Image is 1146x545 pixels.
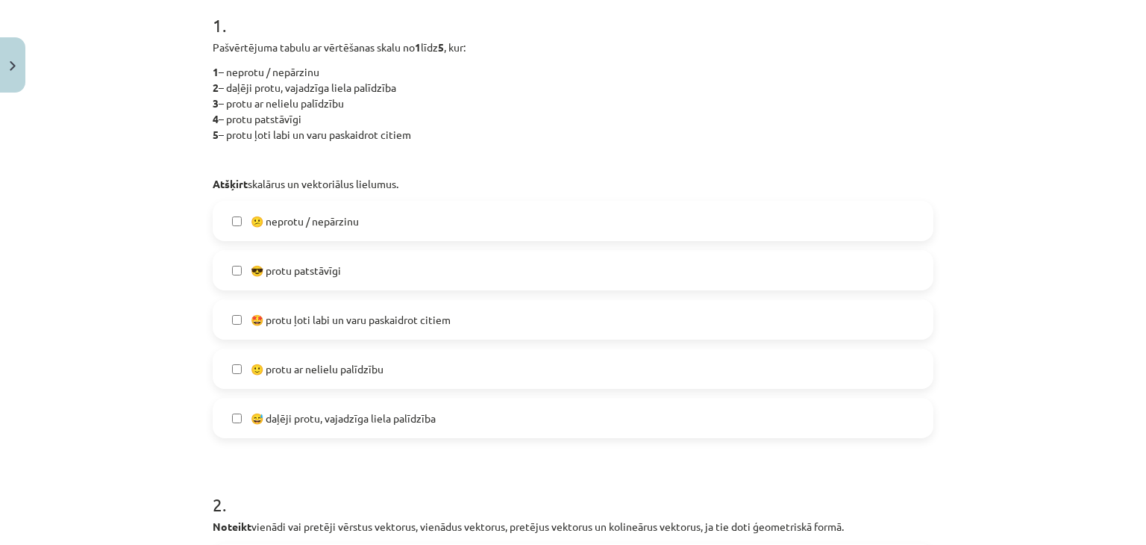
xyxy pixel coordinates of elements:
[213,519,933,535] p: vienādi vai pretēji vērstus vektorus, vienādus vektorus, pretējus vektorus un kolineārus vektorus...
[213,96,219,110] strong: 3
[213,40,933,55] p: Pašvērtējuma tabulu ar vērtēšanas skalu no līdz , kur:
[213,520,251,533] strong: Noteikt
[251,361,383,377] span: 🙂 protu ar nelielu palīdzību
[438,40,444,54] strong: 5
[232,315,242,325] input: 🤩 protu ļoti labi un varu paskaidrot citiem
[213,468,933,514] h1: 2 .
[213,128,219,141] strong: 5
[232,414,242,423] input: 😅 daļēji protu, vajadzīga liela palīdzība
[251,263,341,278] span: 😎 protu patstāvīgi
[213,81,219,94] strong: 2
[251,214,359,229] span: 😕 neprotu / nepārzinu
[232,217,242,226] input: 😕 neprotu / nepārzinu
[213,64,933,143] p: – neprotu / nepārzinu – daļēji protu, vajadzīga liela palīdzība – protu ar nelielu palīdzību – pr...
[251,312,451,328] span: 🤩 protu ļoti labi un varu paskaidrot citiem
[251,411,436,426] span: 😅 daļēji protu, vajadzīga liela palīdzība
[213,65,219,78] strong: 1
[213,112,219,125] strong: 4
[232,266,242,275] input: 😎 protu patstāvīgi
[10,61,16,71] img: icon-close-lesson-0947bae3869378f0d4975bcd49f059093ad1ed9edebbc8119c70593378902aed.svg
[415,40,421,54] strong: 1
[232,364,242,374] input: 🙂 protu ar nelielu palīdzību
[213,176,933,192] p: skalārus un vektoriālus lielumus.
[213,177,248,190] strong: Atšķirt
